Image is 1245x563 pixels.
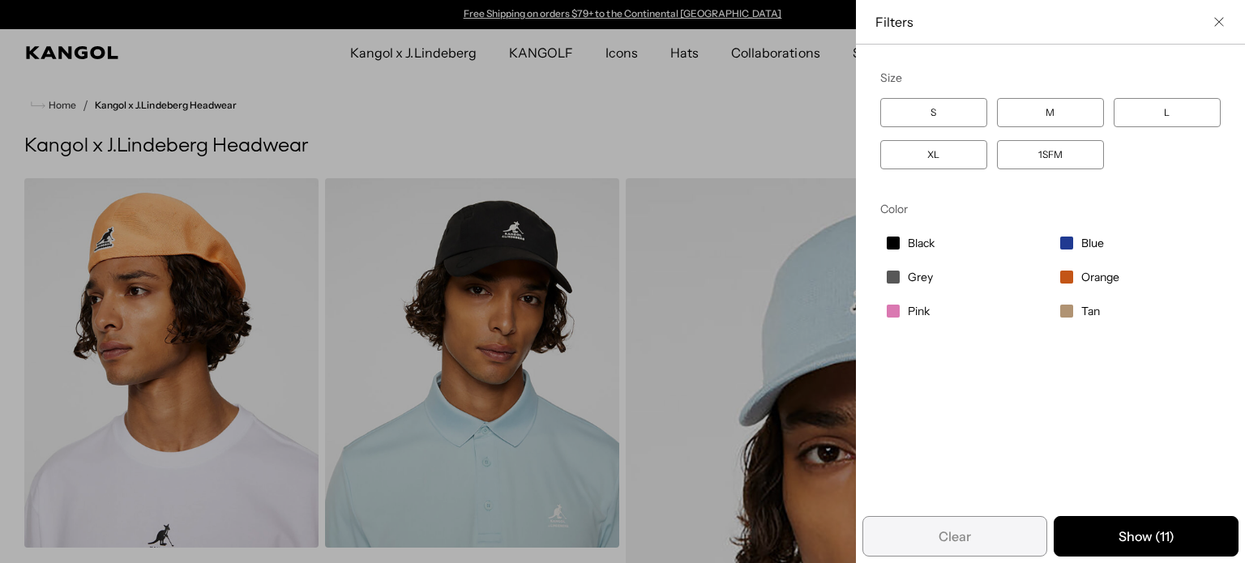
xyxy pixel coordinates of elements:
span: Blue [1081,236,1104,250]
label: L [1114,98,1221,127]
label: M [997,98,1104,127]
button: Remove all filters [862,516,1047,557]
div: Size [880,70,1221,85]
span: Grey [908,270,933,284]
span: Orange [1081,270,1119,284]
span: Filters [875,13,1206,31]
div: Color [880,202,1221,216]
span: Pink [908,304,930,318]
button: Apply selected filters [1054,516,1239,557]
span: Tan [1081,304,1100,318]
label: 1SFM [997,140,1104,169]
label: S [880,98,987,127]
span: Black [908,236,935,250]
label: XL [880,140,987,169]
button: Close filter list [1213,15,1226,28]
